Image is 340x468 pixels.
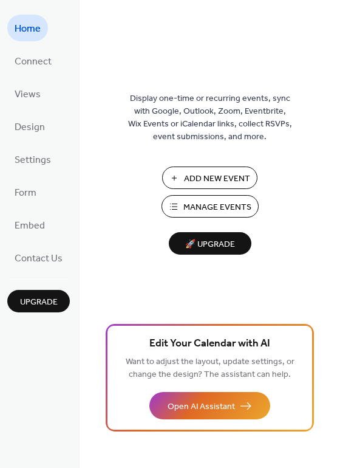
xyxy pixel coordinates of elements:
button: 🚀 Upgrade [169,232,251,255]
span: Views [15,85,41,105]
span: Edit Your Calendar with AI [149,336,270,353]
span: Design [15,118,45,137]
span: Add New Event [184,173,250,185]
a: Settings [7,146,58,173]
a: Form [7,179,44,205]
span: Contact Us [15,249,63,269]
a: Home [7,15,48,41]
span: Manage Events [183,201,251,214]
button: Open AI Assistant [149,392,270,419]
a: Views [7,80,48,107]
button: Add New Event [162,167,257,189]
button: Upgrade [7,290,70,312]
a: Contact Us [7,244,70,271]
span: Form [15,184,36,203]
a: Connect [7,47,59,74]
span: Settings [15,151,51,170]
span: Upgrade [20,296,58,309]
button: Manage Events [161,195,259,218]
span: Home [15,19,41,39]
span: Embed [15,216,45,236]
a: Design [7,113,52,140]
span: Want to adjust the layout, update settings, or change the design? The assistant can help. [126,354,294,383]
span: 🚀 Upgrade [176,236,244,253]
span: Open AI Assistant [168,401,235,413]
span: Connect [15,52,52,72]
a: Embed [7,212,52,238]
span: Display one-time or recurring events, sync with Google, Outlook, Zoom, Eventbrite, Wix Events or ... [128,92,292,143]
